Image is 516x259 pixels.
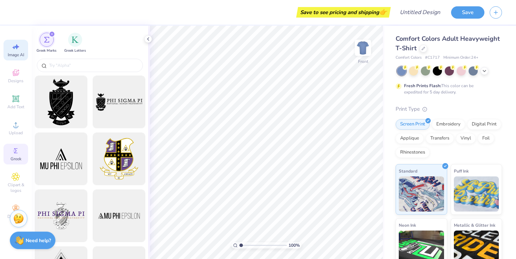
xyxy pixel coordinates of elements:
[37,33,57,53] div: filter for Greek Marks
[454,167,469,175] span: Puff Ink
[289,242,300,248] span: 100 %
[451,6,484,19] button: Save
[7,104,24,110] span: Add Text
[11,156,21,162] span: Greek
[454,176,499,212] img: Puff Ink
[72,36,79,43] img: Greek Letters Image
[8,78,24,84] span: Designs
[454,221,495,229] span: Metallic & Glitter Ink
[404,83,441,89] strong: Fresh Prints Flash:
[396,34,500,52] span: Comfort Colors Adult Heavyweight T-Shirt
[456,133,476,144] div: Vinyl
[37,33,57,53] button: filter button
[64,48,86,53] span: Greek Letters
[432,119,465,130] div: Embroidery
[399,221,416,229] span: Neon Ink
[64,33,86,53] div: filter for Greek Letters
[358,58,368,65] div: Front
[379,8,387,16] span: 👉
[396,147,430,158] div: Rhinestones
[44,37,49,43] img: Greek Marks Image
[425,55,440,61] span: # C1717
[399,176,444,212] img: Standard
[399,167,417,175] span: Standard
[26,237,51,244] strong: Need help?
[394,5,446,19] input: Untitled Design
[8,52,24,58] span: Image AI
[4,182,28,193] span: Clipart & logos
[298,7,389,18] div: Save to see pricing and shipping
[396,55,422,61] span: Comfort Colors
[7,214,24,219] span: Decorate
[478,133,494,144] div: Foil
[396,105,502,113] div: Print Type
[9,130,23,136] span: Upload
[404,83,490,95] div: This color can be expedited for 5 day delivery.
[426,133,454,144] div: Transfers
[37,48,57,53] span: Greek Marks
[64,33,86,53] button: filter button
[467,119,501,130] div: Digital Print
[356,41,370,55] img: Front
[48,62,138,69] input: Try "Alpha"
[443,55,478,61] span: Minimum Order: 24 +
[396,119,430,130] div: Screen Print
[396,133,424,144] div: Applique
